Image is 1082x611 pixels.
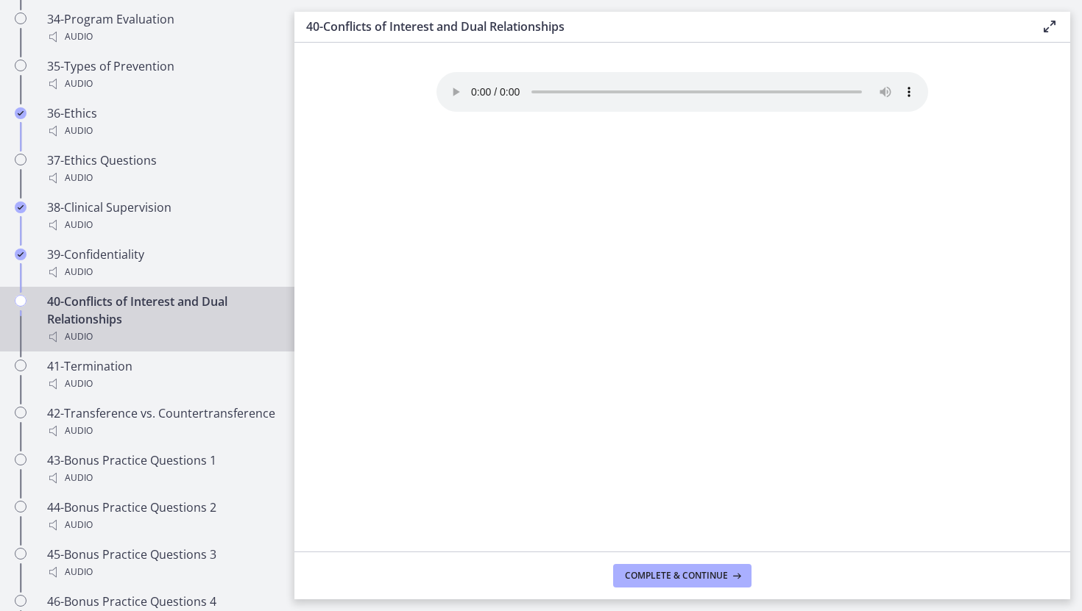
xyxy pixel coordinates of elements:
span: Complete & continue [625,570,728,582]
div: 37-Ethics Questions [47,151,277,187]
div: 43-Bonus Practice Questions 1 [47,451,277,487]
i: Completed [15,201,26,213]
div: 36-Ethics [47,104,277,140]
div: Audio [47,375,277,393]
div: 45-Bonus Practice Questions 3 [47,546,277,581]
div: Audio [47,216,277,234]
div: Audio [47,263,277,281]
div: Audio [47,563,277,581]
div: 44-Bonus Practice Questions 2 [47,499,277,534]
div: 38-Clinical Supervision [47,199,277,234]
button: Complete & continue [613,564,752,587]
div: 34-Program Evaluation [47,10,277,46]
h3: 40-Conflicts of Interest and Dual Relationships [306,18,1017,35]
div: Audio [47,469,277,487]
div: Audio [47,28,277,46]
div: Audio [47,122,277,140]
div: 40-Conflicts of Interest and Dual Relationships [47,293,277,346]
div: 39-Confidentiality [47,246,277,281]
div: 35-Types of Prevention [47,57,277,93]
div: Audio [47,516,277,534]
i: Completed [15,249,26,260]
div: 41-Termination [47,357,277,393]
div: Audio [47,75,277,93]
div: Audio [47,328,277,346]
div: Audio [47,422,277,440]
div: Audio [47,169,277,187]
div: 42-Transference vs. Countertransference [47,404,277,440]
i: Completed [15,107,26,119]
